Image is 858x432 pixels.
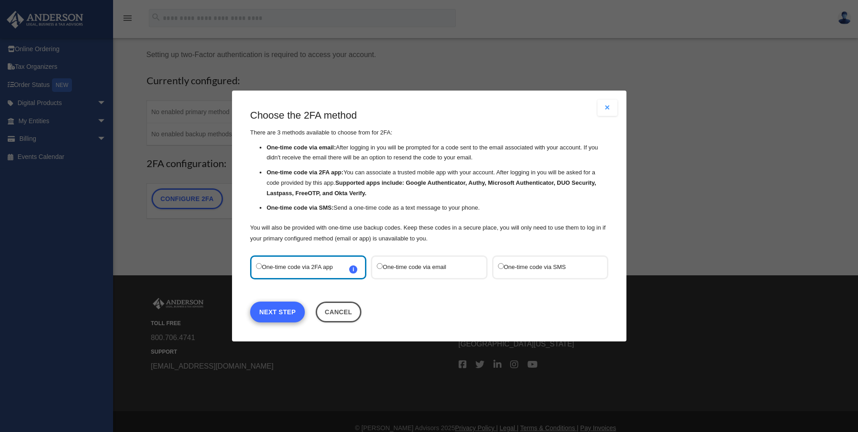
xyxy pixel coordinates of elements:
[250,109,608,123] h3: Choose the 2FA method
[349,265,357,274] span: i
[250,222,608,244] p: You will also be provided with one-time use backup codes. Keep these codes in a secure place, you...
[377,263,383,269] input: One-time code via email
[250,302,305,322] a: Next Step
[256,261,351,274] label: One-time code via 2FA app
[498,263,503,269] input: One-time code via SMS
[597,100,617,116] button: Close modal
[315,302,361,322] button: Close this dialog window
[266,203,608,214] li: Send a one-time code as a text message to your phone.
[266,205,333,211] strong: One-time code via SMS:
[498,261,593,274] label: One-time code via SMS
[256,263,262,269] input: One-time code via 2FA appi
[266,143,608,163] li: After logging in you will be prompted for a code sent to the email associated with your account. ...
[266,144,336,151] strong: One-time code via email:
[266,168,608,198] li: You can associate a trusted mobile app with your account. After logging in you will be asked for ...
[266,179,596,197] strong: Supported apps include: Google Authenticator, Authy, Microsoft Authenticator, DUO Security, Lastp...
[266,169,343,176] strong: One-time code via 2FA app:
[250,109,608,244] div: There are 3 methods available to choose from for 2FA:
[377,261,472,274] label: One-time code via email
